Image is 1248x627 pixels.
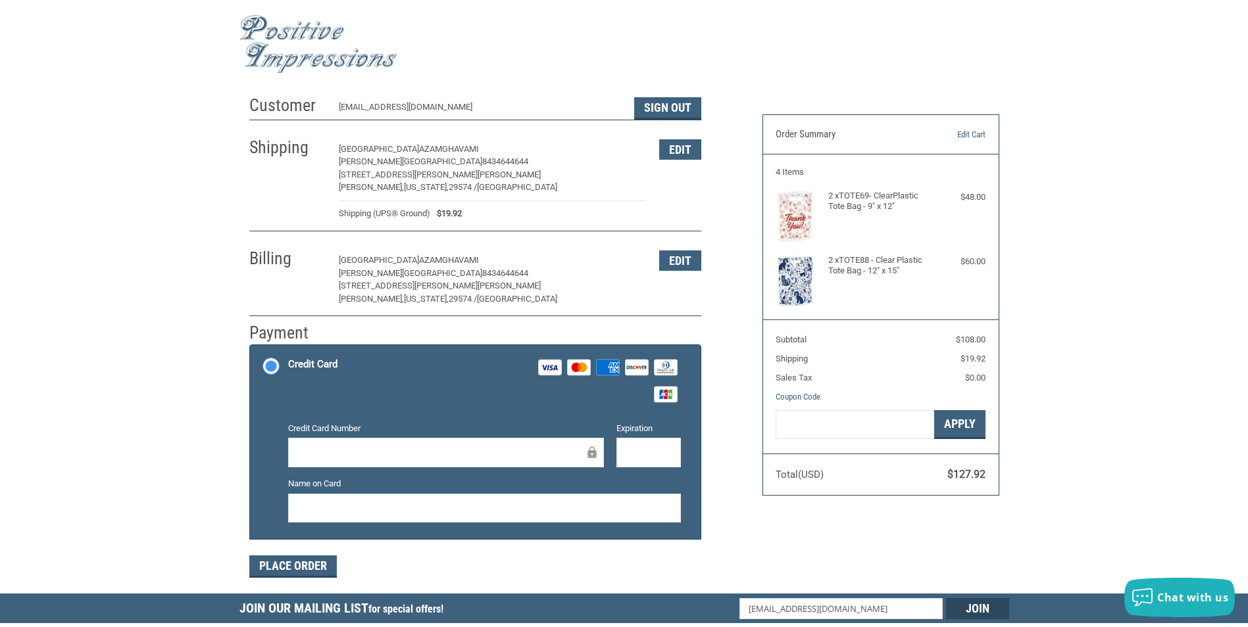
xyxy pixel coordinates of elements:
[933,191,986,204] div: $48.00
[404,182,449,192] span: [US_STATE],
[477,182,557,192] span: [GEOGRAPHIC_DATA]
[947,468,986,480] span: $127.92
[918,128,986,141] a: Edit Cart
[404,294,449,304] span: [US_STATE],
[776,354,808,363] span: Shipping
[339,156,482,166] span: [PERSON_NAME][GEOGRAPHIC_DATA]
[616,422,681,435] label: Expiration
[482,268,528,278] span: 8434644644
[956,335,986,344] span: $108.00
[368,603,443,615] span: for special offers!
[288,477,681,490] label: Name on Card
[659,250,701,271] button: Edit
[776,469,824,480] span: Total (USD)
[933,255,986,268] div: $60.00
[249,95,326,116] h2: Customer
[239,593,450,627] h5: Join Our Mailing List
[776,167,986,177] h3: 4 Items
[776,128,918,141] h3: Order Summary
[1157,590,1228,605] span: Chat with us
[828,255,930,277] h4: 2 x TOTE88 - Clear Plastic Tote Bag - 12" x 15"
[249,322,326,344] h2: Payment
[288,422,604,435] label: Credit Card Number
[961,354,986,363] span: $19.92
[776,373,812,383] span: Sales Tax
[339,101,621,120] div: [EMAIL_ADDRESS][DOMAIN_NAME]
[239,15,397,74] img: Positive Impressions
[934,410,986,440] button: Apply
[659,139,701,160] button: Edit
[776,392,820,402] a: Coupon Code
[419,255,479,265] span: Azamghavami
[339,281,541,290] span: [STREET_ADDRESS][PERSON_NAME][PERSON_NAME]
[419,144,479,154] span: Azamghavami
[449,182,477,192] span: 29574 /
[249,248,326,269] h2: Billing
[339,144,419,154] span: [GEOGRAPHIC_DATA]
[339,294,404,304] span: [PERSON_NAME],
[477,294,557,304] span: [GEOGRAPHIC_DATA]
[634,97,701,120] button: Sign Out
[339,170,541,179] span: [STREET_ADDRESS][PERSON_NAME][PERSON_NAME]
[339,268,482,278] span: [PERSON_NAME][GEOGRAPHIC_DATA]
[1124,578,1235,617] button: Chat with us
[430,207,462,220] span: $19.92
[739,598,943,619] input: Email
[339,182,404,192] span: [PERSON_NAME],
[776,410,934,440] input: Gift Certificate or Coupon Code
[339,255,419,265] span: [GEOGRAPHIC_DATA]
[288,354,337,375] div: Credit Card
[249,555,337,578] button: Place Order
[449,294,477,304] span: 29574 /
[965,373,986,383] span: $0.00
[482,156,528,166] span: 8434644644
[828,191,930,212] h4: 2 x TOTE69- ClearPlastic Tote Bag - 9" x 12"
[249,137,326,158] h2: Shipping
[776,335,807,344] span: Subtotal
[339,207,430,220] span: Shipping (UPS® Ground)
[946,598,1009,619] input: Join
